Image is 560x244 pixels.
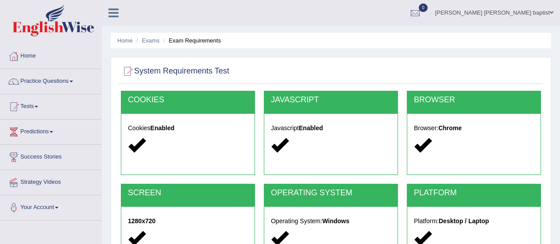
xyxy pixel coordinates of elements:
a: Tests [0,94,101,116]
h2: SCREEN [128,189,248,198]
strong: Windows [322,217,349,225]
strong: 1280x720 [128,217,155,225]
strong: Desktop / Laptop [439,217,489,225]
a: Predictions [0,120,101,142]
h5: Browser: [414,125,534,132]
h2: OPERATING SYSTEM [271,189,391,198]
strong: Enabled [299,124,323,132]
a: Home [117,37,133,44]
h2: BROWSER [414,96,534,105]
h2: System Requirements Test [121,65,229,78]
span: 0 [419,4,428,12]
h2: JAVASCRIPT [271,96,391,105]
li: Exam Requirements [161,36,221,45]
h5: Platform: [414,218,534,225]
a: Home [0,44,101,66]
strong: Chrome [438,124,462,132]
a: Your Account [0,195,101,217]
h5: Operating System: [271,218,391,225]
h2: COOKIES [128,96,248,105]
strong: Enabled [151,124,174,132]
a: Strategy Videos [0,170,101,192]
a: Practice Questions [0,69,101,91]
h2: PLATFORM [414,189,534,198]
a: Exams [142,37,160,44]
a: Success Stories [0,145,101,167]
h5: Javascript [271,125,391,132]
h5: Cookies [128,125,248,132]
